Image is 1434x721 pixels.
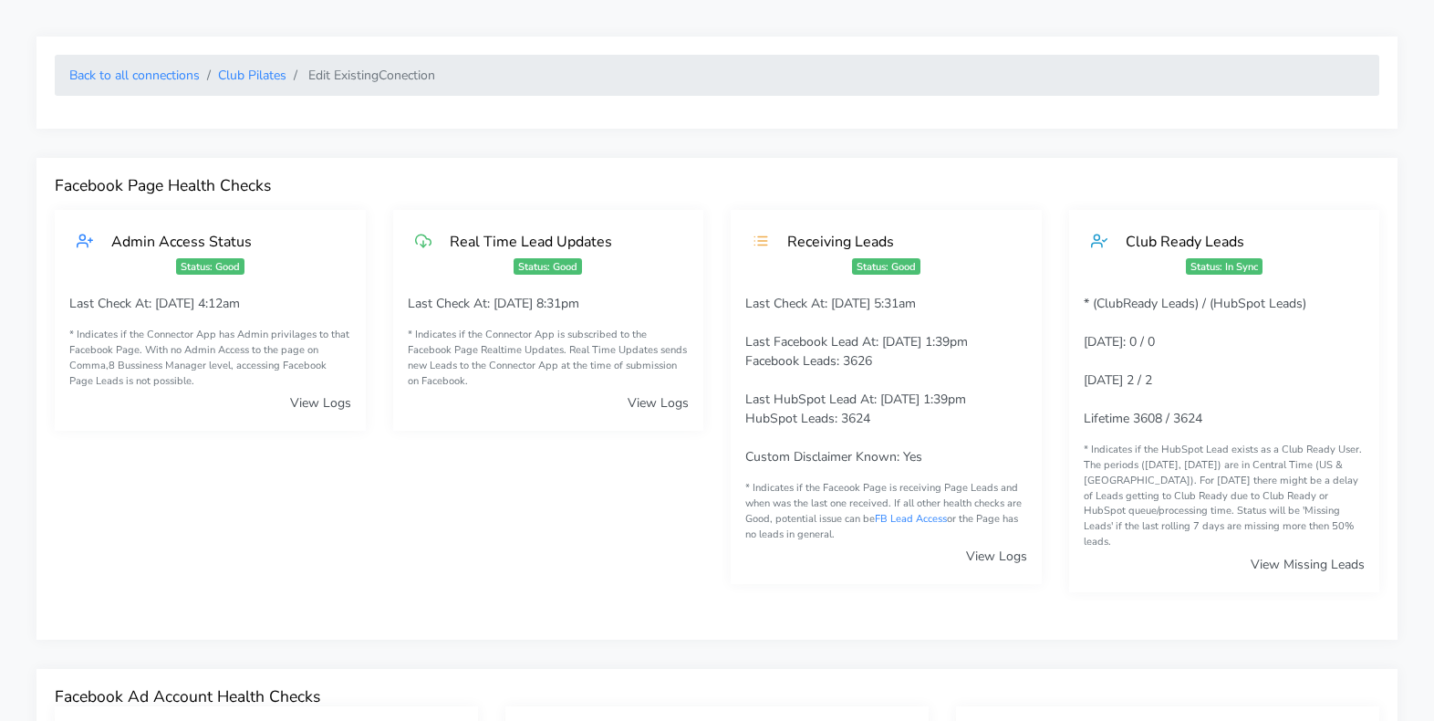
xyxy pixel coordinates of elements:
a: FB Lead Access [875,512,947,526]
a: View Logs [966,548,1027,565]
span: [DATE] 2 / 2 [1084,371,1152,389]
span: Status: Good [852,258,920,275]
p: Last Check At: [DATE] 8:31pm [408,294,690,313]
a: View Missing Leads [1251,556,1365,573]
span: Status: In Sync [1186,258,1263,275]
h4: Facebook Ad Account Health Checks [55,687,1379,706]
div: Receiving Leads [769,232,1020,251]
span: Last HubSpot Lead At: [DATE] 1:39pm [745,391,966,408]
li: Edit Existing Conection [286,66,435,85]
span: Custom Disclaimer Known: Yes [745,448,922,465]
span: Lifetime 3608 / 3624 [1084,410,1202,427]
a: View Logs [290,394,351,412]
span: * (ClubReady Leads) / (HubSpot Leads) [1084,295,1306,312]
div: Club Ready Leads [1107,232,1358,251]
div: Admin Access Status [93,232,344,251]
div: Real Time Lead Updates [431,232,682,251]
h4: Facebook Page Health Checks [55,176,1379,195]
span: * Indicates if the Faceook Page is receiving Page Leads and when was the last one received. If al... [745,481,1022,540]
a: Back to all connections [69,67,200,84]
small: * Indicates if the Connector App is subscribed to the Facebook Page Realtime Updates. Real Time U... [408,328,690,389]
span: Status: Good [176,258,244,275]
small: * Indicates if the Connector App has Admin privilages to that Facebook Page. With no Admin Access... [69,328,351,389]
span: Last Facebook Lead At: [DATE] 1:39pm [745,333,968,350]
span: * Indicates if the HubSpot Lead exists as a Club Ready User. The periods ([DATE], [DATE]) are in ... [1084,443,1362,549]
span: Last Check At: [DATE] 5:31am [745,295,916,312]
a: Club Pilates [218,67,286,84]
span: Facebook Leads: 3626 [745,352,872,370]
p: Last Check At: [DATE] 4:12am [69,294,351,313]
nav: breadcrumb [55,55,1379,96]
a: View Logs [628,394,689,412]
span: [DATE]: 0 / 0 [1084,333,1155,350]
span: HubSpot Leads: 3624 [745,410,870,427]
span: Status: Good [514,258,582,275]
